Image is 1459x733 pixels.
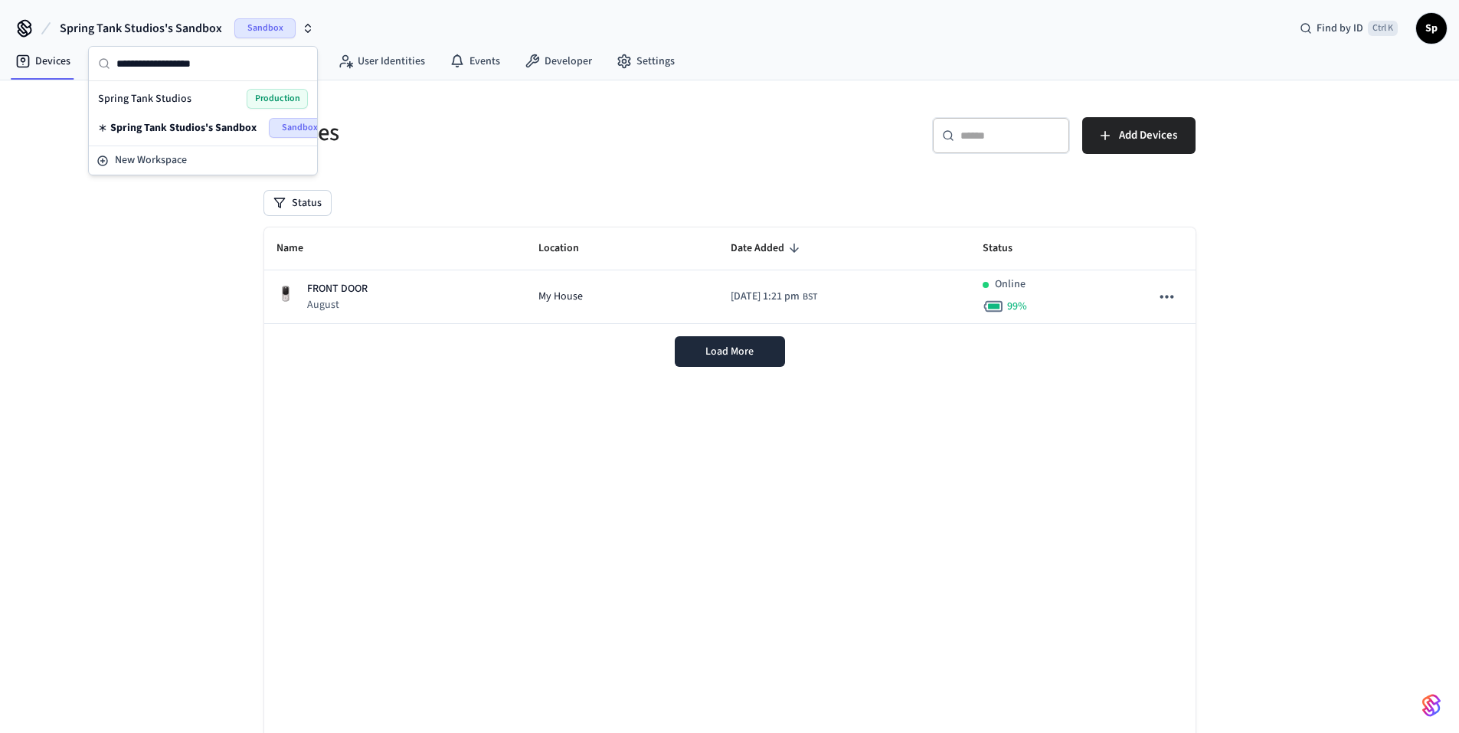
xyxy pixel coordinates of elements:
span: Status [983,237,1032,260]
img: Yale Assure Touchscreen Wifi Smart Lock, Satin Nickel, Front [276,285,295,303]
table: sticky table [264,227,1196,324]
a: Settings [604,47,687,75]
span: Date Added [731,237,804,260]
div: Find by IDCtrl K [1287,15,1410,42]
span: Find by ID [1317,21,1363,36]
span: 99 % [1007,299,1027,314]
a: Devices [3,47,83,75]
span: Ctrl K [1368,21,1398,36]
div: Europe/London [731,289,817,305]
span: Name [276,237,323,260]
button: Add Devices [1082,117,1196,154]
span: Location [538,237,599,260]
a: Developer [512,47,604,75]
span: Add Devices [1119,126,1177,146]
span: Sp [1418,15,1445,42]
span: Spring Tank Studios's Sandbox [110,120,257,136]
button: New Workspace [90,148,316,173]
span: Production [247,89,308,109]
p: Online [995,277,1026,293]
span: Sandbox [269,118,330,138]
span: BST [803,290,817,304]
a: Events [437,47,512,75]
button: Load More [675,336,785,367]
span: My House [538,289,583,305]
h5: Devices [264,117,721,149]
span: [DATE] 1:21 pm [731,289,800,305]
button: Sp [1416,13,1447,44]
img: SeamLogoGradient.69752ec5.svg [1422,693,1441,718]
span: New Workspace [115,152,187,169]
button: Status [264,191,331,215]
p: FRONT DOOR [307,281,368,297]
a: User Identities [325,47,437,75]
span: Load More [705,344,754,359]
p: August [307,297,368,313]
div: Suggestions [89,81,317,146]
span: Spring Tank Studios's Sandbox [60,19,222,38]
span: Spring Tank Studios [98,91,191,106]
span: Sandbox [234,18,296,38]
